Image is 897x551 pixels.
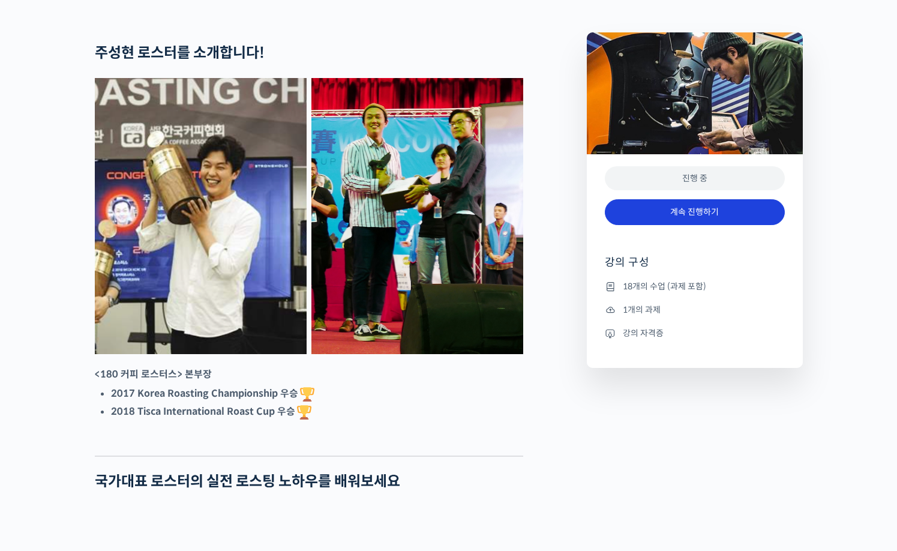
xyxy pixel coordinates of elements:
[155,381,230,411] a: 설정
[605,303,785,317] li: 1개의 과제
[111,405,313,418] strong: 2018 Tisca International Roast Cup 우승
[111,387,316,400] strong: 2017 Korea Roasting Championship 우승
[605,255,785,279] h4: 강의 구성
[297,405,311,420] img: 🏆
[110,399,124,409] span: 대화
[605,326,785,340] li: 강의 자격증
[95,472,400,490] strong: 국가대표 로스터의 실전 로스팅 노하우를 배워보세요
[605,279,785,294] li: 18개의 수업 (과제 포함)
[95,368,212,381] strong: <180 커피 로스터스> 본부장
[95,44,265,62] strong: 주성현 로스터를 소개합니다!
[38,399,45,408] span: 홈
[605,166,785,191] div: 진행 중
[605,199,785,225] a: 계속 진행하기
[300,387,314,402] img: 🏆
[185,399,200,408] span: 설정
[4,381,79,411] a: 홈
[79,381,155,411] a: 대화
